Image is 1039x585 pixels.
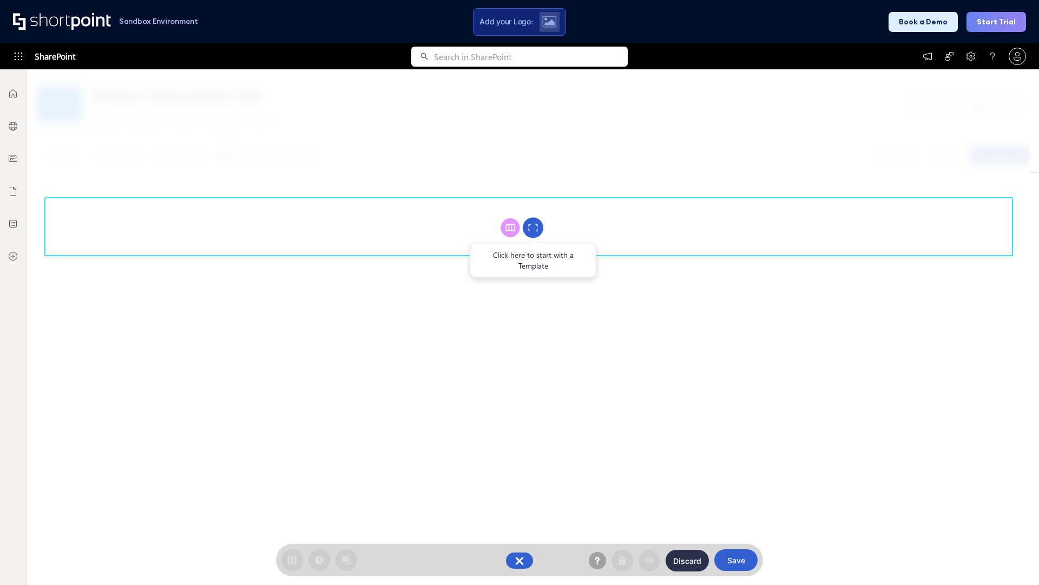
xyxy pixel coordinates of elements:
[35,43,75,69] span: SharePoint
[889,12,958,32] button: Book a Demo
[666,550,709,571] button: Discard
[966,12,1026,32] button: Start Trial
[479,17,532,27] span: Add your Logo:
[714,549,758,571] button: Save
[119,18,198,24] h1: Sandbox Environment
[542,16,556,28] img: Upload logo
[434,47,628,67] input: Search in SharePoint
[985,533,1039,585] iframe: Chat Widget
